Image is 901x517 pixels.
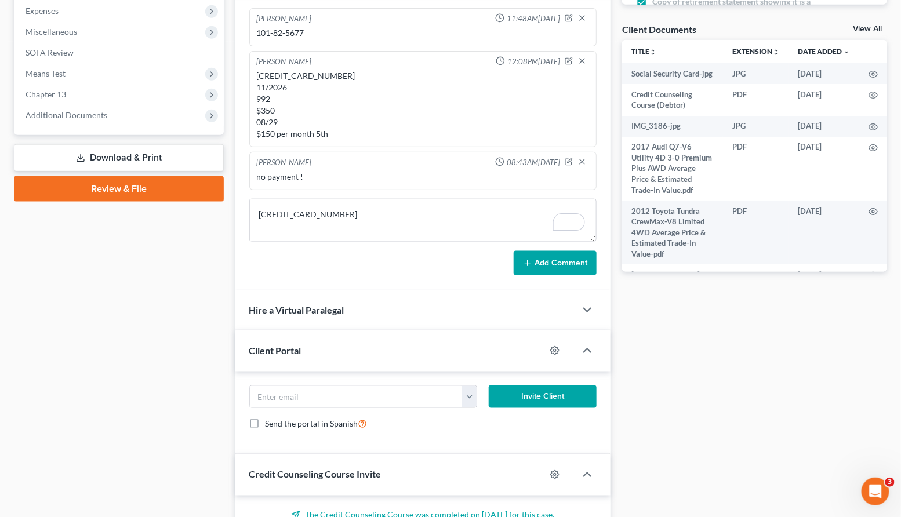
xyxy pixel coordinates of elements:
a: Download & Print [14,144,224,172]
textarea: To enrich screen reader interactions, please activate Accessibility in Grammarly extension settings [249,199,597,242]
div: [PERSON_NAME] [257,56,312,68]
td: 2017 Audi Q7-V6 Utility 4D 3-0 Premium Plus AWD Average Price & Estimated Trade-In Value.pdf [622,137,723,201]
td: [DATE] [789,116,859,137]
span: SOFA Review [26,48,74,57]
div: [PERSON_NAME] [257,157,312,169]
span: 12:08PM[DATE] [507,56,560,67]
iframe: Intercom live chat [862,478,889,505]
span: Additional Documents [26,110,107,120]
a: Date Added expand_more [798,47,850,56]
span: Credit Counseling Course Invite [249,469,382,480]
td: [DATE] [789,84,859,116]
span: Client Portal [249,345,301,356]
a: Review & File [14,176,224,202]
a: SOFA Review [16,42,224,63]
span: 08:43AM[DATE] [507,157,560,168]
td: [DATE] [789,201,859,264]
td: [DATE] [789,63,859,84]
span: Send the portal in Spanish [266,419,358,429]
td: 2012 Toyota Tundra CrewMax-V8 Limited 4WD Average Price & Estimated Trade-In Value-pdf [622,201,723,264]
div: no payment ! [257,171,590,183]
button: Add Comment [514,251,597,275]
td: [DATE] [789,137,859,201]
td: [DATE] [789,264,859,307]
a: View All [853,25,882,33]
td: [STREET_ADDRESS] _ [GEOGRAPHIC_DATA]-pdf [622,264,723,307]
td: PDF [723,201,789,264]
button: Invite Client [489,385,597,409]
span: 3 [885,478,895,487]
input: Enter email [250,386,463,408]
span: Expenses [26,6,59,16]
td: PDF [723,137,789,201]
div: [CREDIT_CARD_NUMBER] 11/2026 992 $350 08/29 $150 per month 5th [257,70,590,140]
td: JPG [723,116,789,137]
i: unfold_more [772,49,779,56]
div: Client Documents [622,23,696,35]
a: Extensionunfold_more [732,47,779,56]
td: JPG [723,63,789,84]
td: PDF [723,264,789,307]
span: 11:48AM[DATE] [507,13,560,24]
div: 101-82-5677 [257,27,590,39]
td: PDF [723,84,789,116]
span: Hire a Virtual Paralegal [249,304,344,315]
i: expand_more [843,49,850,56]
td: IMG_3186-jpg [622,116,723,137]
td: Social Security Card-jpg [622,63,723,84]
a: Titleunfold_more [631,47,656,56]
div: [PERSON_NAME] [257,13,312,25]
span: Chapter 13 [26,89,66,99]
i: unfold_more [649,49,656,56]
td: Credit Counseling Course (Debtor) [622,84,723,116]
span: Miscellaneous [26,27,77,37]
span: Means Test [26,68,66,78]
